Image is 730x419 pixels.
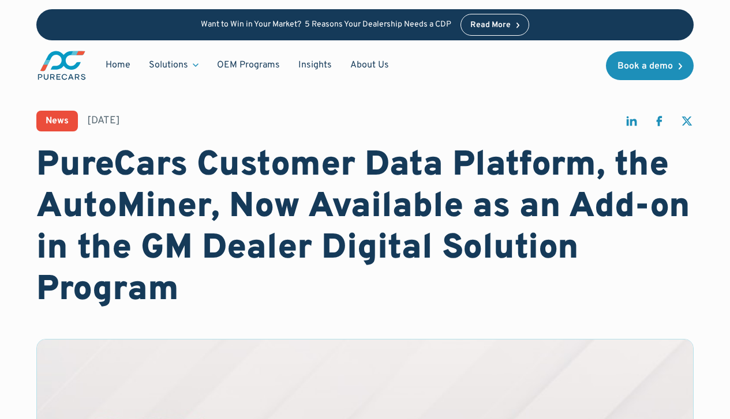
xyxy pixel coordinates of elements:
[208,54,289,76] a: OEM Programs
[617,62,673,71] div: Book a demo
[680,114,694,133] a: share on twitter
[201,20,451,30] p: Want to Win in Your Market? 5 Reasons Your Dealership Needs a CDP
[624,114,638,133] a: share on linkedin
[149,59,188,71] div: Solutions
[96,54,140,76] a: Home
[46,116,69,126] div: News
[606,51,694,80] a: Book a demo
[87,114,120,128] div: [DATE]
[289,54,341,76] a: Insights
[36,145,694,311] h1: PureCars Customer Data Platform, the AutoMiner, Now Available as an Add-on in the GM Dealer Digit...
[341,54,398,76] a: About Us
[652,114,666,133] a: share on facebook
[140,54,208,76] div: Solutions
[36,50,87,81] img: purecars logo
[461,14,530,36] a: Read More
[36,50,87,81] a: main
[470,21,511,29] div: Read More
